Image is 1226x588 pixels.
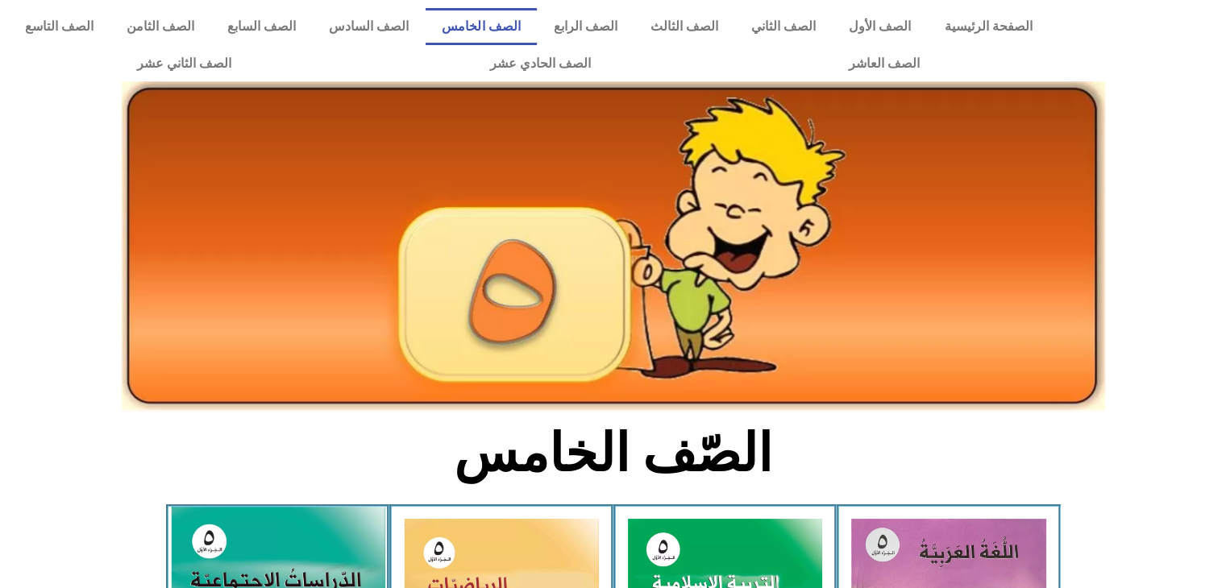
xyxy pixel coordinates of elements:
[734,8,832,45] a: الصف الثاني
[360,45,719,82] a: الصف الحادي عشر
[8,45,360,82] a: الصف الثاني عشر
[313,8,426,45] a: الصف السادس
[210,8,312,45] a: الصف السابع
[537,8,634,45] a: الصف الرابع
[634,8,734,45] a: الصف الثالث
[720,45,1049,82] a: الصف العاشر
[347,422,879,485] h2: الصّف الخامس
[110,8,210,45] a: الصف الثامن
[833,8,928,45] a: الصف الأول
[928,8,1049,45] a: الصفحة الرئيسية
[8,8,110,45] a: الصف التاسع
[426,8,537,45] a: الصف الخامس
